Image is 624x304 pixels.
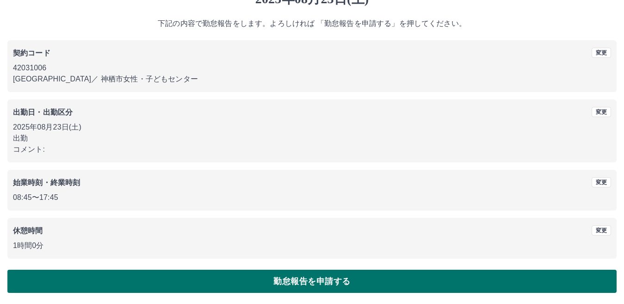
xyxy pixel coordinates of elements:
[13,240,611,251] p: 1時間0分
[13,62,611,74] p: 42031006
[13,133,611,144] p: 出勤
[13,227,43,235] b: 休憩時間
[592,48,611,58] button: 変更
[13,144,611,155] p: コメント:
[13,122,611,133] p: 2025年08月23日(土)
[592,107,611,117] button: 変更
[7,18,617,29] p: 下記の内容で勤怠報告をします。よろしければ 「勤怠報告を申請する」を押してください。
[13,108,73,116] b: 出勤日・出勤区分
[7,270,617,293] button: 勤怠報告を申請する
[13,192,611,203] p: 08:45 〜 17:45
[13,74,611,85] p: [GEOGRAPHIC_DATA] ／ 神栖市女性・子どもセンター
[592,225,611,236] button: 変更
[592,177,611,187] button: 変更
[13,179,80,186] b: 始業時刻・終業時刻
[13,49,50,57] b: 契約コード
